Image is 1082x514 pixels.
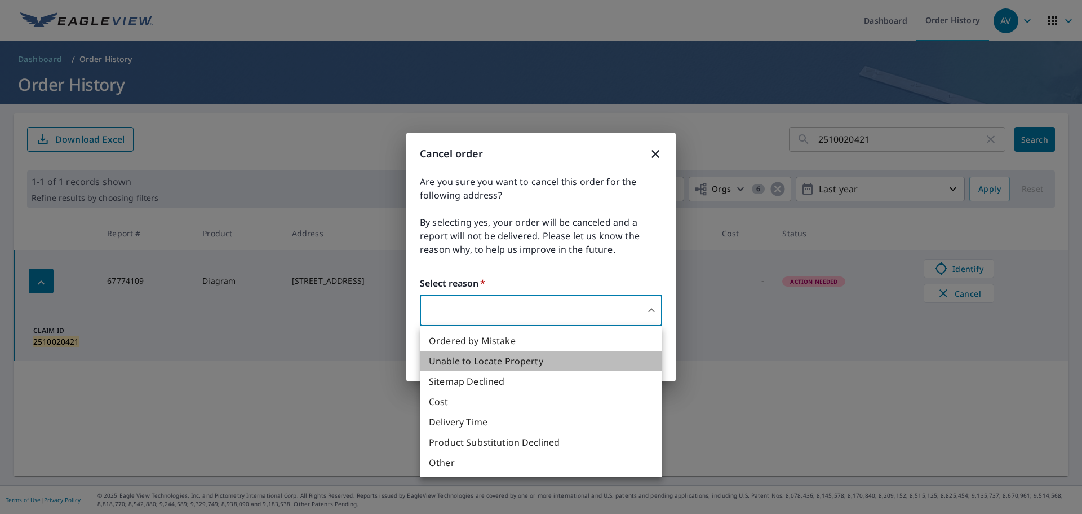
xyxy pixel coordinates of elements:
li: Unable to Locate Property [420,351,662,371]
li: Cost [420,392,662,412]
li: Product Substitution Declined [420,432,662,453]
li: Other [420,453,662,473]
li: Ordered by Mistake [420,331,662,351]
li: Sitemap Declined [420,371,662,392]
li: Delivery Time [420,412,662,432]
